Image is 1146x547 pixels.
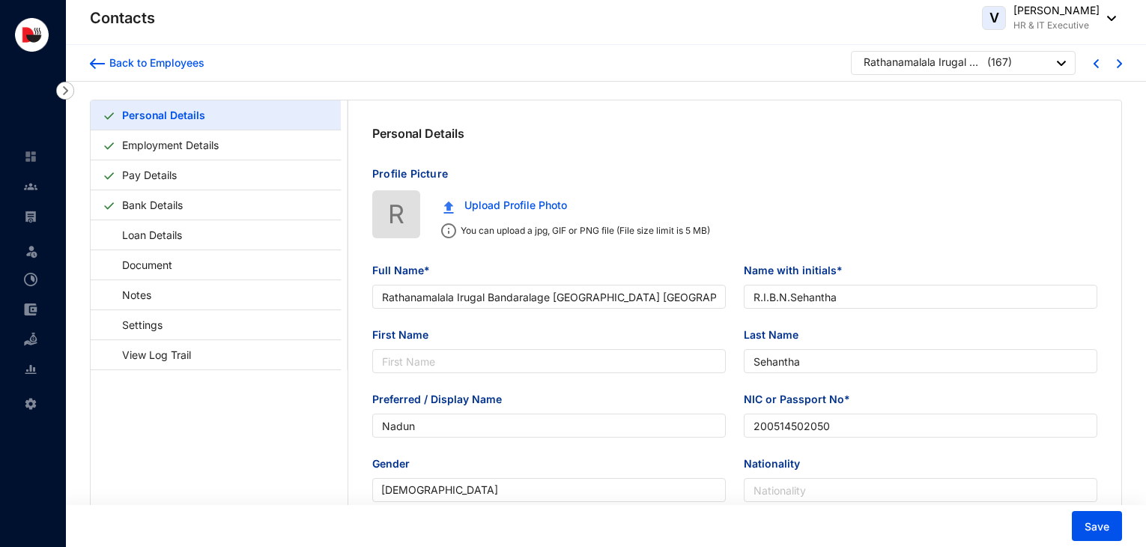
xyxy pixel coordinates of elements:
img: home-unselected.a29eae3204392db15eaf.svg [24,150,37,163]
img: leave-unselected.2934df6273408c3f84d9.svg [24,244,39,259]
span: R [388,194,404,234]
img: expense-unselected.2edcf0507c847f3e9e96.svg [24,303,37,316]
input: NIC or Passport No* [744,414,1097,438]
img: nav-icon-right.af6afadce00d159da59955279c43614e.svg [56,82,74,100]
label: Gender [372,456,420,472]
img: info.ad751165ce926853d1d36026adaaebbf.svg [441,223,456,238]
img: arrow-backward-blue.96c47016eac47e06211658234db6edf5.svg [90,58,105,69]
input: First Name [372,349,726,373]
a: Employment Details [116,130,225,160]
p: Profile Picture [372,166,1097,190]
label: Preferred / Display Name [372,391,512,408]
img: settings-unselected.1febfda315e6e19643a1.svg [24,397,37,411]
li: Loan [12,324,48,354]
input: Name with initials* [744,285,1097,309]
a: Settings [103,309,168,340]
a: Personal Details [116,100,210,130]
li: Home [12,142,48,172]
a: Back to Employees [90,55,204,70]
input: Nationality [744,478,1097,502]
a: Notes [103,279,157,310]
a: Document [103,250,178,280]
p: You can upload a jpg, GIF or PNG file (File size limit is 5 MB) [456,223,710,238]
label: Last Name [744,327,809,343]
div: Rathanamalala Irugal Bandaralage [GEOGRAPHIC_DATA] [GEOGRAPHIC_DATA] [864,55,983,70]
input: Last Name [744,349,1097,373]
img: people-unselected.118708e94b43a90eceab.svg [24,180,37,193]
img: loan-unselected.d74d20a04637f2d15ab5.svg [24,333,37,346]
img: dropdown-black.8e83cc76930a90b1a4fdb6d089b7bf3a.svg [1057,61,1066,66]
img: chevron-left-blue.0fda5800d0a05439ff8ddef8047136d5.svg [1094,59,1099,68]
span: Male [381,479,717,501]
p: Personal Details [372,124,464,142]
a: Loan Details [103,220,187,250]
label: First Name [372,327,439,343]
a: Bank Details [116,190,189,220]
li: Time Attendance [12,265,48,294]
li: Reports [12,354,48,384]
label: NIC or Passport No* [744,391,861,408]
p: [PERSON_NAME] [1013,3,1100,18]
img: logo [15,18,49,52]
a: View Log Trail [103,339,196,370]
img: chevron-right-blue.16c49ba0fe93ddb13f341d83a2dbca89.svg [1117,59,1122,68]
span: Upload Profile Photo [464,197,567,214]
button: Upload Profile Photo [432,190,578,220]
p: ( 167 ) [987,55,1012,73]
input: Full Name* [372,285,726,309]
span: V [989,11,999,25]
p: Contacts [90,7,155,28]
label: Nationality [744,456,810,472]
button: Save [1072,511,1122,541]
a: Pay Details [116,160,183,190]
li: Contacts [12,172,48,202]
img: time-attendance-unselected.8aad090b53826881fffb.svg [24,273,37,286]
input: Preferred / Display Name [372,414,726,438]
li: Expenses [12,294,48,324]
span: Save [1085,519,1109,534]
div: Back to Employees [105,55,204,70]
label: Name with initials* [744,262,853,279]
img: report-unselected.e6a6b4230fc7da01f883.svg [24,363,37,376]
img: dropdown-black.8e83cc76930a90b1a4fdb6d089b7bf3a.svg [1100,16,1116,21]
p: HR & IT Executive [1013,18,1100,33]
li: Payroll [12,202,48,232]
img: payroll-unselected.b590312f920e76f0c668.svg [24,210,37,223]
img: upload.c0f81fc875f389a06f631e1c6d8834da.svg [443,201,454,214]
label: Full Name* [372,262,440,279]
